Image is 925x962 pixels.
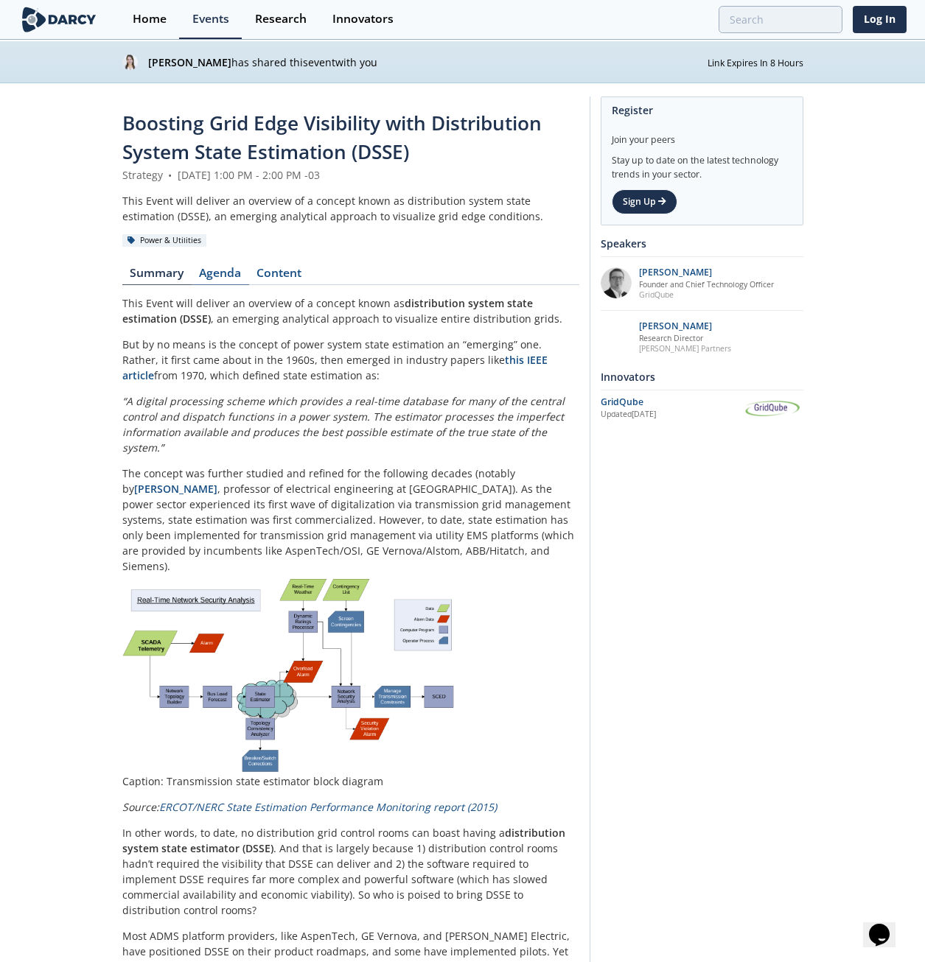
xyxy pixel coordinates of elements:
p: This Event will deliver an overview of a concept known as , an emerging analytical approach to vi... [122,295,579,326]
img: Image [122,574,455,773]
a: Agenda [192,267,249,285]
input: Advanced Search [719,6,842,33]
strong: distribution system state estimator (DSSE) [122,826,565,855]
span: • [166,168,175,182]
div: Register [612,97,792,123]
p: [PERSON_NAME] [639,321,731,331]
div: Home [133,13,167,25]
a: [PERSON_NAME] [134,482,217,496]
p: [PERSON_NAME] Partners [639,343,731,354]
div: This Event will deliver an overview of a concept known as distribution system state estimation (D... [122,193,579,224]
span: Boosting Grid Edge Visibility with Distribution System State Estimation (DSSE) [122,110,542,165]
p: The concept was further studied and refined for the following decades (notably by , professor of ... [122,466,579,789]
div: Research [255,13,307,25]
div: Innovators [601,364,803,390]
p: In other words, to date, no distribution grid control rooms can boast having a . And that is larg... [122,825,579,918]
p: GridQube [639,289,774,300]
img: logo-wide.svg [19,7,100,32]
div: Join your peers [612,123,792,147]
img: GridQube [741,401,803,416]
a: GridQube Updated[DATE] GridQube [601,396,803,421]
strong: [PERSON_NAME] [148,55,231,69]
a: ERCOT/NERC State Estimation Performance Monitoring report (2015) [159,800,497,814]
a: Summary [122,267,192,285]
em: Source: [122,800,497,814]
div: Strategy [DATE] 1:00 PM - 2:00 PM -03 [122,167,579,183]
p: But by no means is the concept of power system state estimation an “emerging” one. Rather, it fir... [122,337,579,383]
a: Content [249,267,310,285]
div: Updated [DATE] [601,409,741,421]
iframe: chat widget [863,903,910,947]
p: Founder and Chief Technology Officer [639,279,774,289]
div: Link Expires In 8 Hours [708,54,803,70]
a: Sign Up [612,189,677,214]
div: Events [192,13,229,25]
div: Stay up to date on the latest technology trends in your sector. [612,147,792,181]
div: GridQube [601,396,741,409]
div: Speakers [601,231,803,256]
a: Log In [853,6,907,33]
div: Innovators [332,13,394,25]
img: b3d62beb-8de6-4690-945f-28a26d67f849 [601,321,632,352]
div: Power & Utilities [122,234,207,247]
img: qdh7Er9pRiGqDWE5eNkh [122,55,138,70]
img: cbba655e-a375-4b25-b427-b409d18713f9 [601,267,632,298]
p: [PERSON_NAME] [639,267,774,278]
p: has shared this event with you [148,55,708,70]
em: “A digital processing scheme which provides a real-time database for many of the central control ... [122,394,565,454]
p: Research Director [639,333,731,343]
